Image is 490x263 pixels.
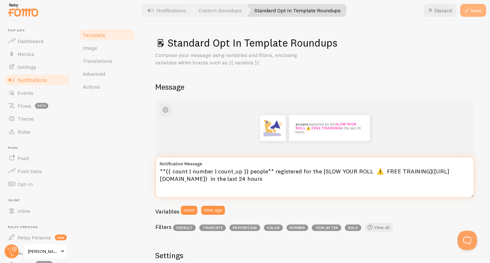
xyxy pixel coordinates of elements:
a: Push Data [4,165,71,178]
a: Flows beta [4,99,71,112]
span: Settings [17,64,36,70]
a: Notifications [4,73,71,86]
a: Inline [4,204,71,217]
span: Opt-In [17,181,33,187]
span: Relay Persona [8,225,71,229]
img: Fomo [260,115,286,141]
span: Theme [17,115,34,122]
a: Image [79,41,135,54]
a: Dashboard [4,35,71,48]
span: Relay Persona [17,234,51,241]
span: Dashboard [17,38,43,44]
button: count [181,206,197,215]
span: default [173,225,196,231]
a: Push [4,152,71,165]
h2: Settings [155,250,350,260]
iframe: Help Scout Beacon - Open [458,231,477,250]
a: Theme [4,112,71,125]
span: Image [83,45,97,51]
span: Rules [17,128,30,135]
h2: Message [155,82,474,92]
a: Relay Persona new [4,231,71,244]
strong: people [296,122,308,126]
p: Compose your message using variables and filters, enclosing variables within braces such as {{ va... [155,51,311,66]
span: color [264,225,283,231]
span: Flows [17,103,31,109]
span: Push [8,146,71,150]
label: Notification Message [155,157,474,168]
a: View all [365,223,393,232]
span: trim_after [312,225,341,231]
a: Template [79,28,135,41]
a: Actions [79,80,135,93]
p: registered for the in the last 24 hours [296,122,364,134]
span: Metrics [17,51,34,57]
span: Pop-ups [8,28,71,33]
span: [PERSON_NAME] Sites [28,247,59,255]
span: Actions [83,83,100,90]
a: Rules [4,125,71,138]
h1: Standard Opt In Template Roundups [155,36,474,49]
span: Template [83,32,105,38]
span: propercase [229,225,260,231]
a: Settings [4,60,71,73]
span: Events [17,90,33,96]
span: Translations [83,58,112,64]
span: Push [17,155,29,161]
span: Advanced [83,71,105,77]
button: time_ago [201,206,225,215]
a: Translations [79,54,135,67]
a: [PERSON_NAME] Sites [23,244,67,259]
span: truncate [199,225,226,231]
img: fomo-relay-logo-orange.svg [7,2,39,18]
span: new [55,235,67,240]
a: Opt-In [4,178,71,191]
span: Inline [8,198,71,203]
span: bold [345,225,361,231]
span: beta [35,103,48,109]
span: Notifications [17,77,47,83]
span: Push Data [17,168,42,174]
a: SLOW YOUR ROLL ⚠️ FREE TRAINING [296,122,356,130]
h3: Filters [155,223,171,231]
a: Metrics [4,48,71,60]
span: number [286,225,308,231]
a: Events [4,86,71,99]
h3: Variables [155,208,179,215]
a: Advanced [79,67,135,80]
span: Inline [17,208,30,214]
